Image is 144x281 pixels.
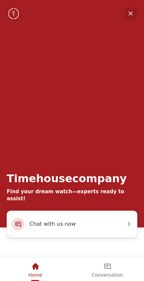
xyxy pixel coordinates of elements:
[1,258,70,280] div: Home
[29,220,126,228] span: Chat with us now
[71,258,143,280] div: Conversation
[7,7,20,20] img: Company logo
[28,272,42,278] span: Home
[7,188,137,202] div: Find your dream watch—experts ready to assist!
[7,172,127,185] div: Timehousecompany
[124,7,137,20] em: Minimize
[7,211,137,237] div: Chat with us now
[92,272,123,278] span: Conversation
